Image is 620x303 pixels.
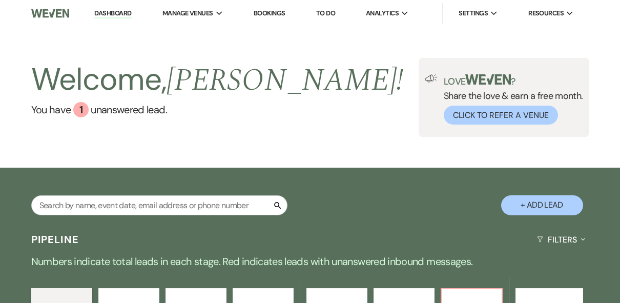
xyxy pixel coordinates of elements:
input: Search by name, event date, email address or phone number [31,195,287,215]
div: Share the love & earn a free month. [438,74,583,125]
span: Resources [528,8,564,18]
button: Click to Refer a Venue [444,106,558,125]
p: Love ? [444,74,583,86]
a: You have 1 unanswered lead. [31,102,404,117]
a: To Do [316,9,335,17]
button: Filters [533,226,589,253]
a: Bookings [254,9,285,17]
button: + Add Lead [501,195,583,215]
span: [PERSON_NAME] ! [167,57,403,104]
img: weven-logo-green.svg [465,74,511,85]
div: 1 [73,102,89,117]
h2: Welcome, [31,58,404,102]
span: Analytics [366,8,399,18]
span: Settings [459,8,488,18]
img: Weven Logo [31,3,69,24]
h3: Pipeline [31,232,79,247]
span: Manage Venues [162,8,213,18]
a: Dashboard [94,9,131,18]
img: loud-speaker-illustration.svg [425,74,438,83]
